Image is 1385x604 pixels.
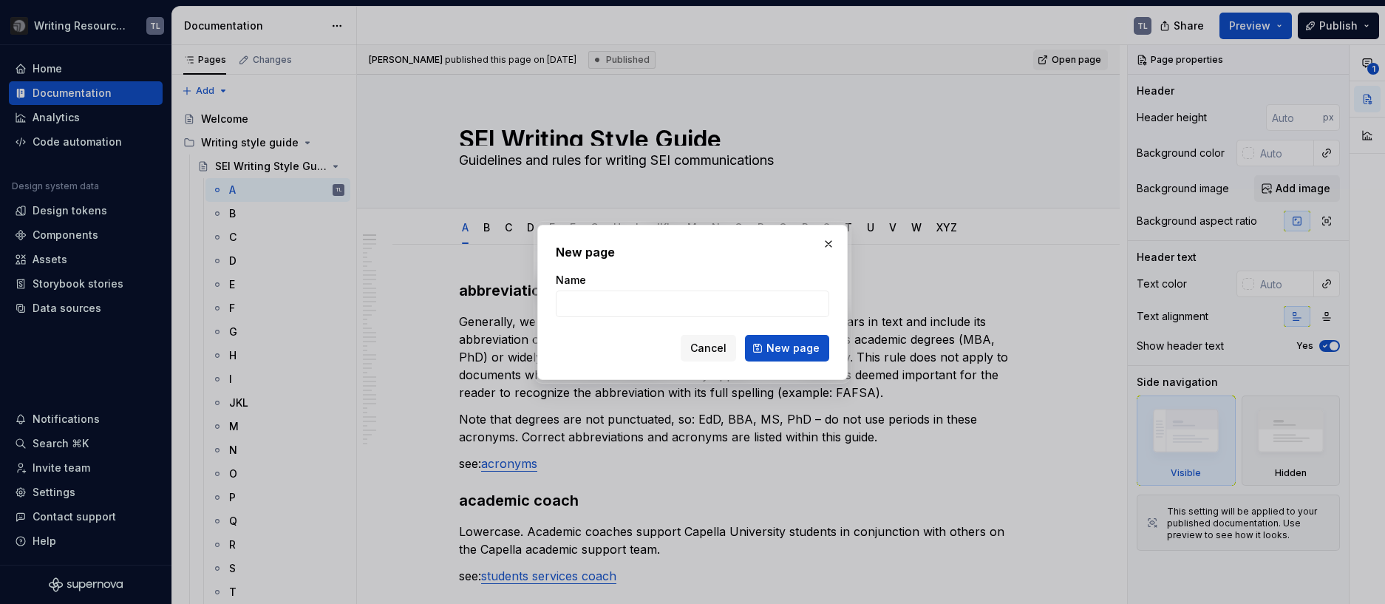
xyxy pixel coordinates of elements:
[745,335,829,362] button: New page
[681,335,736,362] button: Cancel
[556,243,829,261] h2: New page
[556,273,586,288] label: Name
[766,341,820,356] span: New page
[690,341,726,356] span: Cancel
